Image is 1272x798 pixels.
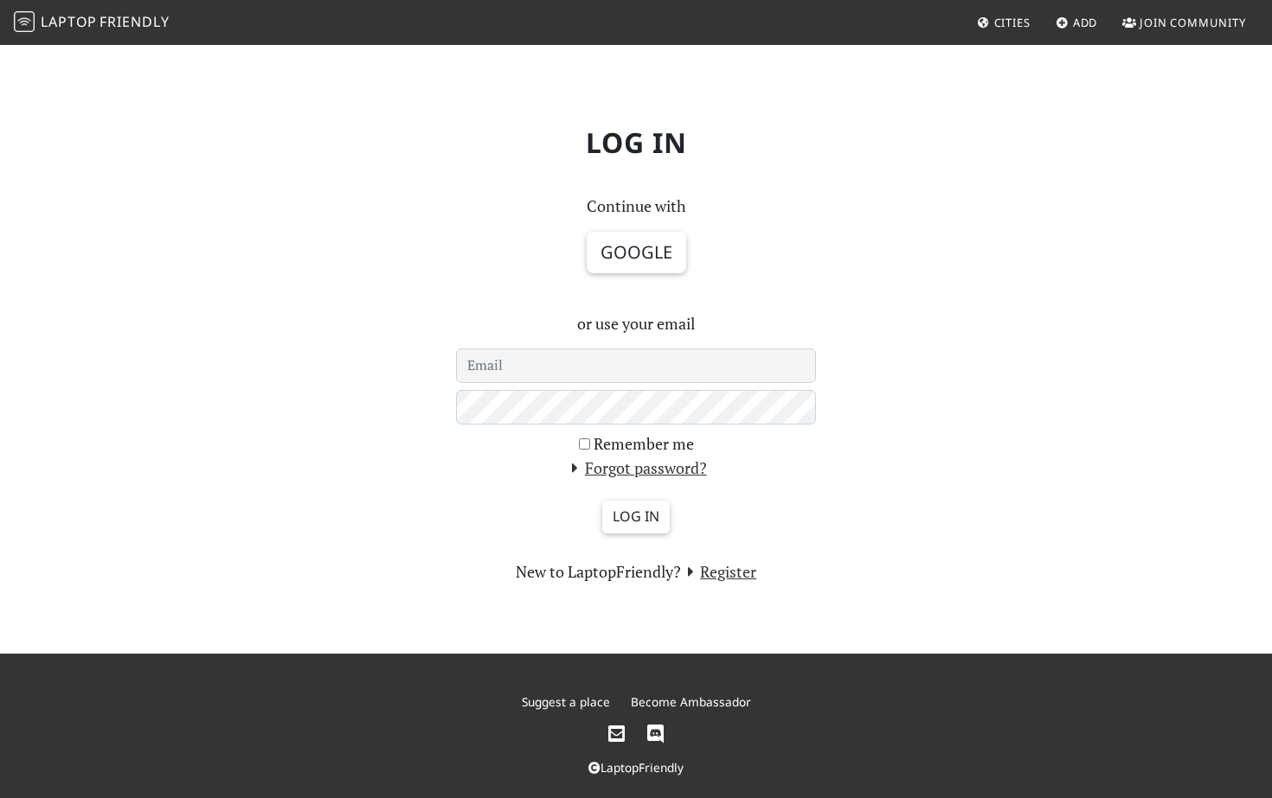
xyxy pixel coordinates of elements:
[456,348,816,383] input: Email
[456,311,816,336] p: or use your email
[994,15,1031,30] span: Cities
[565,457,707,478] a: Forgot password?
[970,7,1038,38] a: Cities
[1115,7,1253,38] a: Join Community
[631,693,751,710] a: Become Ambassador
[14,8,170,38] a: LaptopFriendly LaptopFriendly
[100,12,169,31] span: Friendly
[65,112,1207,173] h1: Log in
[456,194,816,219] p: Continue with
[1140,15,1246,30] span: Join Community
[1073,15,1098,30] span: Add
[602,501,670,533] input: Log in
[14,11,35,32] img: LaptopFriendly
[588,759,684,776] a: LaptopFriendly
[456,559,816,584] section: New to LaptopFriendly?
[1049,7,1105,38] a: Add
[41,12,97,31] span: Laptop
[594,431,694,456] label: Remember me
[522,693,610,710] a: Suggest a place
[587,232,686,273] button: Google
[681,561,757,582] a: Register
